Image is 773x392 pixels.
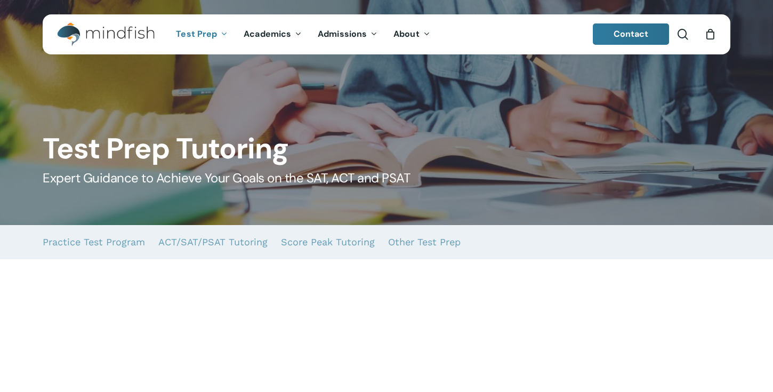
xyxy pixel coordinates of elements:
[43,132,730,166] h1: Test Prep Tutoring
[43,14,730,54] header: Main Menu
[310,30,385,39] a: Admissions
[593,23,670,45] a: Contact
[393,28,420,39] span: About
[704,28,716,40] a: Cart
[43,225,145,259] a: Practice Test Program
[158,225,268,259] a: ACT/SAT/PSAT Tutoring
[385,30,438,39] a: About
[281,225,375,259] a: Score Peak Tutoring
[614,28,649,39] span: Contact
[318,28,367,39] span: Admissions
[168,14,438,54] nav: Main Menu
[388,225,461,259] a: Other Test Prep
[168,30,236,39] a: Test Prep
[236,30,310,39] a: Academics
[244,28,291,39] span: Academics
[176,28,217,39] span: Test Prep
[43,170,730,187] h5: Expert Guidance to Achieve Your Goals on the SAT, ACT and PSAT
